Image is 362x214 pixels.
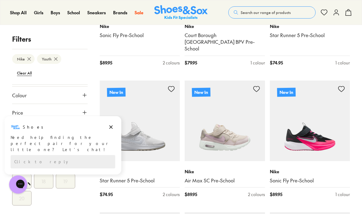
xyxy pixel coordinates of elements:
[87,9,106,16] a: Sneakers
[107,88,125,97] p: New In
[113,9,127,16] a: Brands
[185,168,265,175] p: Nike
[12,191,32,205] button: 20
[56,174,75,188] button: 19
[135,9,143,16] a: Sale
[185,23,265,29] p: Nike
[100,191,113,198] span: $ 74.95
[228,6,316,19] button: Search our range of products
[34,9,43,16] span: Girls
[10,9,27,16] a: Shop All
[335,191,350,198] div: 1 colour
[270,32,350,39] a: Star Runner 5 Pre-School
[185,191,197,198] span: $ 89.95
[87,9,106,16] span: Sneakers
[12,91,27,99] span: Colour
[11,40,115,53] div: Reply to the campaigns
[192,88,210,97] p: New In
[23,9,47,15] h3: Shoes
[34,9,43,16] a: Girls
[185,60,197,66] span: $ 79.95
[37,54,61,64] btn: Youth
[34,174,53,188] button: 18
[270,191,282,198] span: $ 89.95
[51,9,60,16] a: Boys
[135,9,143,16] span: Sale
[100,23,180,29] p: Nike
[163,191,180,198] div: 2 colours
[241,10,291,15] span: Search our range of products
[6,173,30,196] iframe: Gorgias live chat messenger
[270,168,350,175] p: Nike
[100,168,180,175] p: Nike
[100,32,180,39] a: Sonic Fly Pre-School
[5,7,121,37] div: Message from Shoes. Need help finding the perfect pair for your little one? Let’s chat!
[107,8,115,16] button: Dismiss campaign
[154,5,208,20] img: SNS_Logo_Responsive.svg
[11,7,20,17] img: Shoes logo
[67,9,80,16] span: School
[270,23,350,29] p: Nike
[10,9,27,16] span: Shop All
[11,19,115,37] div: Need help finding the perfect pair for your little one? Let’s chat!
[185,81,265,161] a: New In
[51,9,60,16] span: Boys
[12,87,88,104] button: Colour
[100,177,180,184] a: Star Runner 5 Pre-School
[100,60,112,66] span: $ 89.95
[5,1,121,59] div: Campaign message
[270,81,350,161] a: New In
[154,5,208,20] a: Shoes & Sox
[185,177,265,184] a: Air Max SC Pre-School
[185,32,265,52] a: Court Borough [GEOGRAPHIC_DATA] BPV Pre-School
[113,9,127,16] span: Brands
[270,177,350,184] a: Sonic Fly Pre-School
[100,81,180,161] a: New In
[270,60,283,66] span: $ 74.95
[248,191,265,198] div: 2 colours
[12,109,23,116] span: Price
[163,60,180,66] div: 2 colours
[12,34,88,44] p: Filters
[12,67,37,78] btn: Clear All
[12,104,88,121] button: Price
[335,60,350,66] div: 1 colour
[250,60,265,66] div: 1 colour
[12,54,35,64] btn: Nike
[277,88,295,97] p: New In
[67,9,80,16] a: School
